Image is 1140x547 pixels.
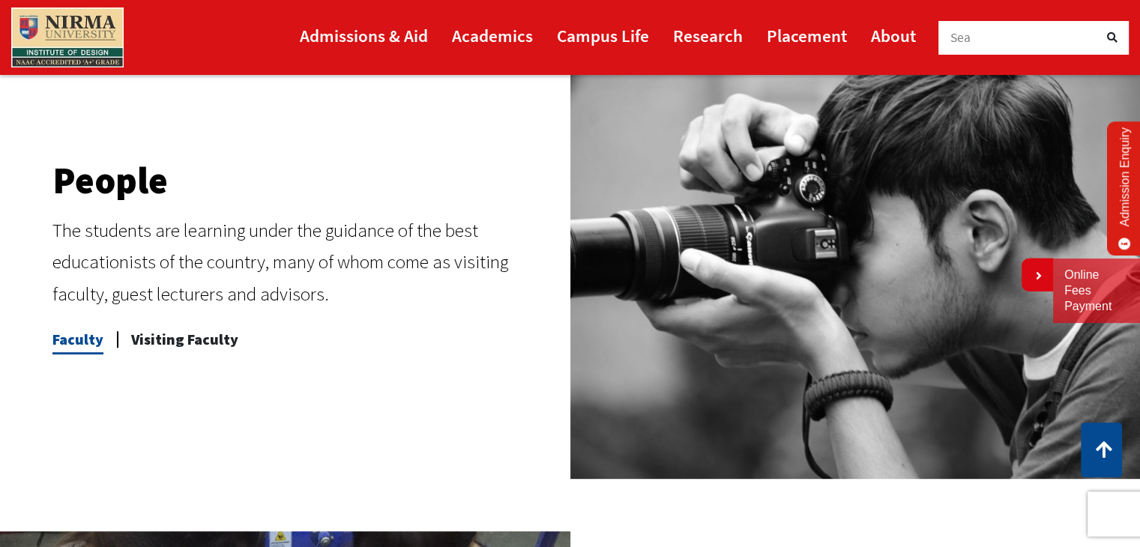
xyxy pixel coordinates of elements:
a: Academics [452,19,533,52]
h2: People [52,162,548,199]
a: About [871,19,916,52]
a: Online Fees Payment [1064,268,1129,314]
a: Faculty [52,324,103,354]
img: main_logo [11,7,124,67]
span: Sea [950,29,971,46]
div: The students are learning under the guidance of the best educationists of the country, many of wh... [52,214,548,310]
a: Visiting Faculty [131,324,238,354]
a: Campus Life [557,19,649,52]
a: Placement [767,19,847,52]
a: Research [673,19,743,52]
a: Admissions & Aid [300,19,428,52]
